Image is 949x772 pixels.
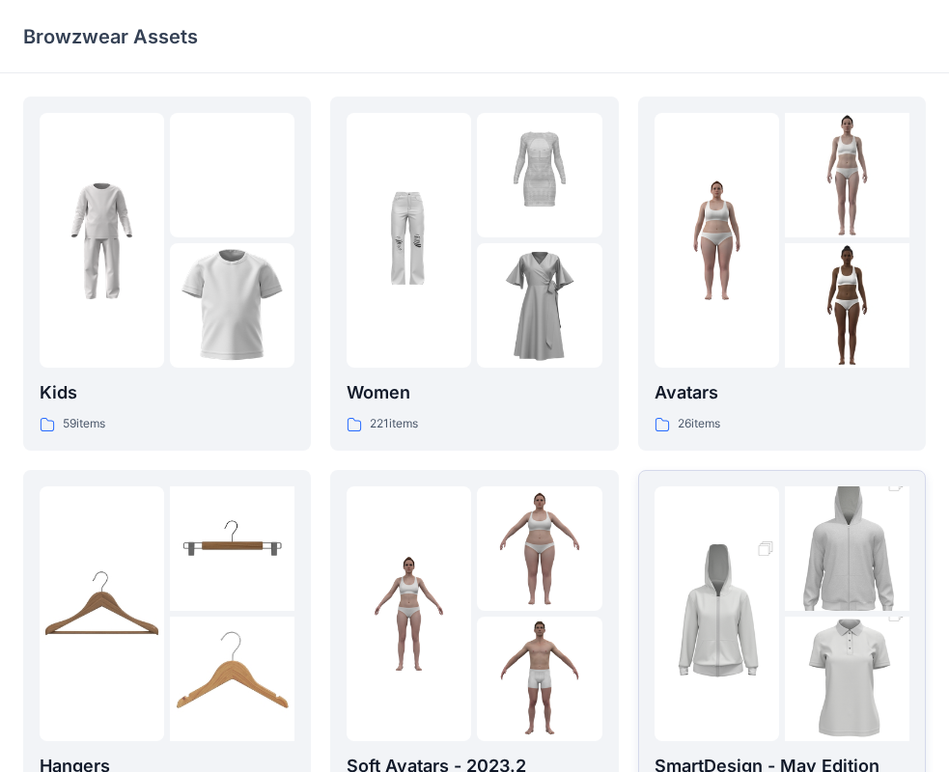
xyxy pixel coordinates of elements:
[477,243,601,368] img: folder 3
[40,379,294,406] p: Kids
[40,551,164,675] img: folder 1
[347,179,471,303] img: folder 1
[655,179,779,303] img: folder 1
[785,113,909,237] img: folder 2
[638,96,926,451] a: folder 1folder 2folder 3Avatars26items
[170,113,294,237] img: folder 2
[170,486,294,611] img: folder 2
[477,617,601,741] img: folder 3
[347,379,601,406] p: Women
[40,179,164,303] img: folder 1
[170,243,294,368] img: folder 3
[63,414,105,434] p: 59 items
[678,414,720,434] p: 26 items
[347,551,471,675] img: folder 1
[370,414,418,434] p: 221 items
[655,379,909,406] p: Avatars
[785,455,909,643] img: folder 2
[330,96,618,451] a: folder 1folder 2folder 3Women221items
[655,520,779,707] img: folder 1
[23,96,311,451] a: folder 1folder 2folder 3Kids59items
[23,23,198,50] p: Browzwear Assets
[170,617,294,741] img: folder 3
[477,113,601,237] img: folder 2
[785,243,909,368] img: folder 3
[477,486,601,611] img: folder 2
